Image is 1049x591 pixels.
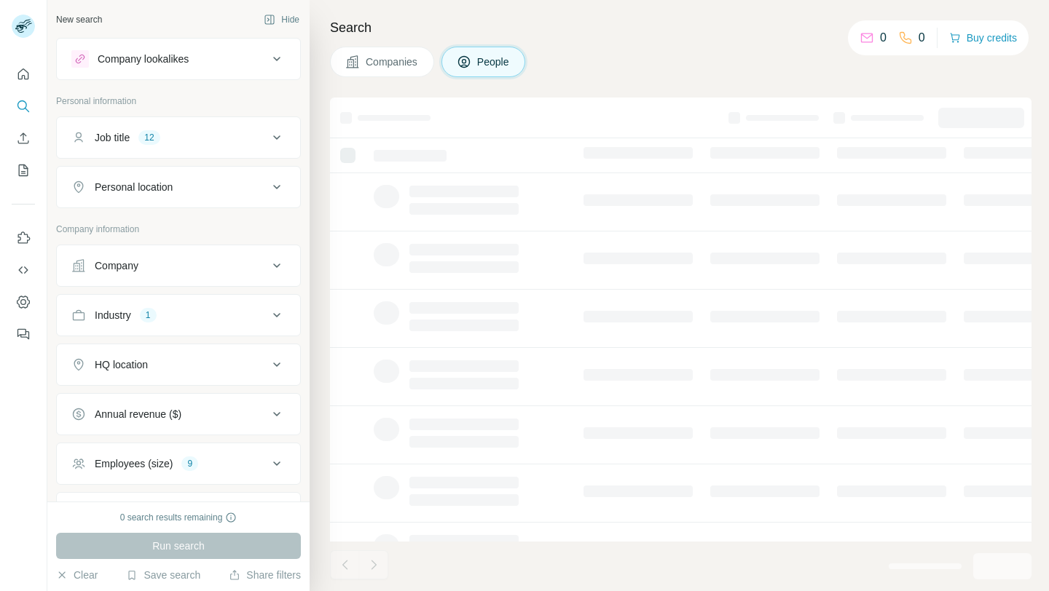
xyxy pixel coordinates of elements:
[95,357,148,372] div: HQ location
[56,223,301,236] p: Company information
[57,248,300,283] button: Company
[120,511,237,524] div: 0 search results remaining
[56,95,301,108] p: Personal information
[330,17,1032,38] h4: Search
[95,130,130,145] div: Job title
[57,397,300,432] button: Annual revenue ($)
[12,257,35,283] button: Use Surfe API
[57,120,300,155] button: Job title12
[57,446,300,481] button: Employees (size)9
[229,568,301,582] button: Share filters
[126,568,200,582] button: Save search
[12,289,35,315] button: Dashboard
[95,308,131,322] div: Industry
[95,258,138,273] div: Company
[56,568,98,582] button: Clear
[140,309,157,322] div: 1
[12,61,35,87] button: Quick start
[366,55,419,69] span: Companies
[12,225,35,251] button: Use Surfe on LinkedIn
[95,407,181,421] div: Annual revenue ($)
[95,456,173,471] div: Employees (size)
[12,125,35,151] button: Enrich CSV
[919,29,925,47] p: 0
[181,457,198,470] div: 9
[477,55,511,69] span: People
[57,347,300,382] button: HQ location
[880,29,887,47] p: 0
[949,28,1017,48] button: Buy credits
[254,9,310,31] button: Hide
[138,131,160,144] div: 12
[57,41,300,76] button: Company lookalikes
[57,496,300,531] button: Technologies
[12,321,35,347] button: Feedback
[98,52,189,66] div: Company lookalikes
[12,93,35,119] button: Search
[12,157,35,183] button: My lists
[56,13,102,26] div: New search
[57,170,300,205] button: Personal location
[95,180,173,194] div: Personal location
[57,298,300,333] button: Industry1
